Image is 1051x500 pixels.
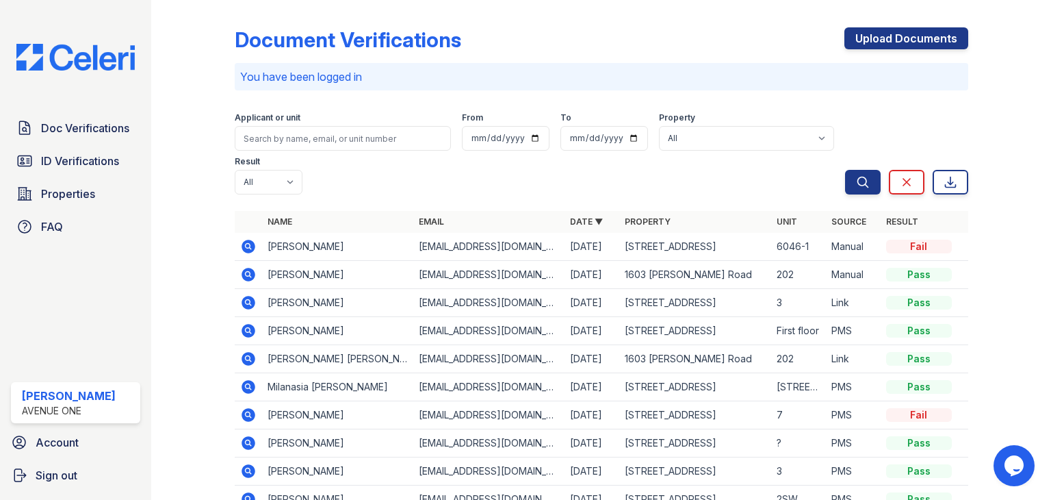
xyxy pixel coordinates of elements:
div: Document Verifications [235,27,461,52]
a: Source [831,216,866,227]
a: Sign out [5,462,146,489]
td: [STREET_ADDRESS] [619,289,770,317]
label: To [560,112,571,123]
td: [PERSON_NAME] [262,261,413,289]
td: [DATE] [565,261,619,289]
td: Link [826,345,881,373]
td: 1603 [PERSON_NAME] Road [619,261,770,289]
td: [PERSON_NAME] [262,317,413,345]
td: [PERSON_NAME] [262,233,413,261]
td: [EMAIL_ADDRESS][DOMAIN_NAME] [413,261,565,289]
iframe: chat widget [994,445,1037,486]
div: Pass [886,296,952,310]
span: Account [36,434,79,451]
td: [DATE] [565,233,619,261]
a: Result [886,216,918,227]
p: You have been logged in [240,68,963,85]
a: Name [268,216,292,227]
td: [EMAIL_ADDRESS][DOMAIN_NAME] [413,317,565,345]
td: [DATE] [565,429,619,458]
a: Property [625,216,671,227]
td: [EMAIL_ADDRESS][DOMAIN_NAME] [413,289,565,317]
label: From [462,112,483,123]
div: Pass [886,352,952,366]
td: Link [826,289,881,317]
td: Manual [826,261,881,289]
div: Fail [886,408,952,422]
td: 3 [771,289,826,317]
td: PMS [826,458,881,486]
td: PMS [826,429,881,458]
div: [PERSON_NAME] [22,388,116,404]
td: PMS [826,373,881,401]
td: Milanasia [PERSON_NAME] [262,373,413,401]
td: [EMAIL_ADDRESS][DOMAIN_NAME] [413,233,565,261]
span: Properties [41,186,95,202]
td: PMS [826,317,881,345]
td: [PERSON_NAME] [262,401,413,429]
div: Fail [886,240,952,253]
td: [DATE] [565,289,619,317]
td: [EMAIL_ADDRESS][DOMAIN_NAME] [413,458,565,486]
td: [STREET_ADDRESS] [619,458,770,486]
div: Avenue One [22,404,116,418]
td: [DATE] [565,373,619,401]
td: First floor [771,317,826,345]
td: 6046-1 [771,233,826,261]
a: Doc Verifications [11,114,140,142]
td: [STREET_ADDRESS] [619,317,770,345]
td: [DATE] [565,345,619,373]
td: [PERSON_NAME] [262,289,413,317]
label: Applicant or unit [235,112,300,123]
div: Pass [886,436,952,450]
td: [DATE] [565,401,619,429]
td: [EMAIL_ADDRESS][DOMAIN_NAME] [413,401,565,429]
td: [STREET_ADDRESS] [619,233,770,261]
span: Sign out [36,467,77,484]
td: 202 [771,345,826,373]
td: 7 [771,401,826,429]
td: [PERSON_NAME] [262,458,413,486]
td: ? [771,429,826,458]
td: [DATE] [565,458,619,486]
td: 202 [771,261,826,289]
td: 1603 [PERSON_NAME] Road [619,345,770,373]
td: [STREET_ADDRESS] [619,429,770,458]
td: 3 [771,458,826,486]
img: CE_Logo_Blue-a8612792a0a2168367f1c8372b55b34899dd931a85d93a1a3d3e32e68fde9ad4.png [5,44,146,71]
span: Doc Verifications [41,120,129,136]
a: Account [5,429,146,456]
td: Manual [826,233,881,261]
td: [PERSON_NAME] [PERSON_NAME] [262,345,413,373]
td: [STREET_ADDRESS] [619,401,770,429]
div: Pass [886,324,952,338]
td: [EMAIL_ADDRESS][DOMAIN_NAME] [413,345,565,373]
td: [DATE] [565,317,619,345]
td: [EMAIL_ADDRESS][DOMAIN_NAME] [413,429,565,458]
a: Date ▼ [570,216,603,227]
a: Properties [11,180,140,208]
span: FAQ [41,218,63,235]
td: [STREET_ADDRESS] [771,373,826,401]
div: Pass [886,380,952,394]
a: Unit [777,216,797,227]
label: Result [235,156,260,167]
td: [EMAIL_ADDRESS][DOMAIN_NAME] [413,373,565,401]
input: Search by name, email, or unit number [235,126,451,151]
div: Pass [886,268,952,282]
td: [PERSON_NAME] [262,429,413,458]
td: PMS [826,401,881,429]
span: ID Verifications [41,153,119,169]
a: FAQ [11,213,140,240]
a: ID Verifications [11,147,140,175]
td: [STREET_ADDRESS] [619,373,770,401]
a: Upload Documents [844,27,968,49]
div: Pass [886,464,952,478]
a: Email [419,216,444,227]
label: Property [659,112,695,123]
